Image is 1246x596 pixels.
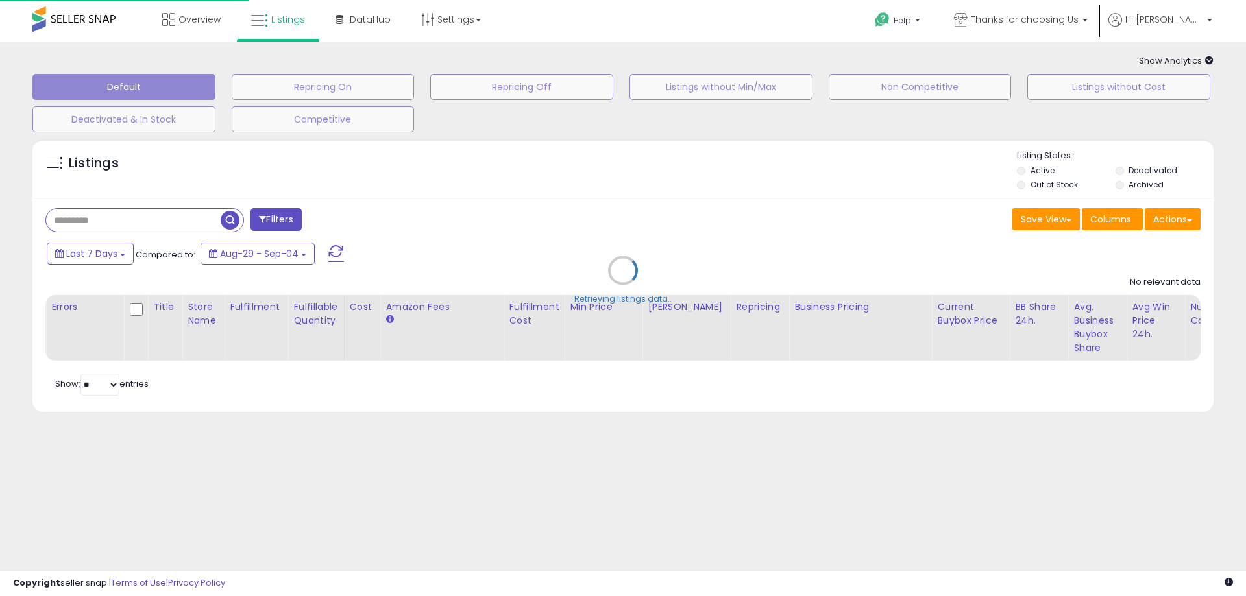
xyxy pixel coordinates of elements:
a: Hi [PERSON_NAME] [1108,13,1212,42]
button: Repricing Off [430,74,613,100]
button: Default [32,74,215,100]
span: Help [894,15,911,26]
span: Hi [PERSON_NAME] [1125,13,1203,26]
span: Thanks for choosing Us [971,13,1079,26]
i: Get Help [874,12,890,28]
div: Retrieving listings data.. [574,293,672,305]
button: Repricing On [232,74,415,100]
button: Competitive [232,106,415,132]
button: Deactivated & In Stock [32,106,215,132]
strong: Copyright [13,577,60,589]
a: Help [864,2,933,42]
button: Listings without Cost [1027,74,1210,100]
span: Show Analytics [1139,54,1214,67]
button: Listings without Min/Max [629,74,812,100]
span: DataHub [350,13,391,26]
div: seller snap | | [13,577,225,590]
button: Non Competitive [829,74,1012,100]
a: Terms of Use [111,577,166,589]
span: Overview [178,13,221,26]
span: Listings [271,13,305,26]
a: Privacy Policy [168,577,225,589]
